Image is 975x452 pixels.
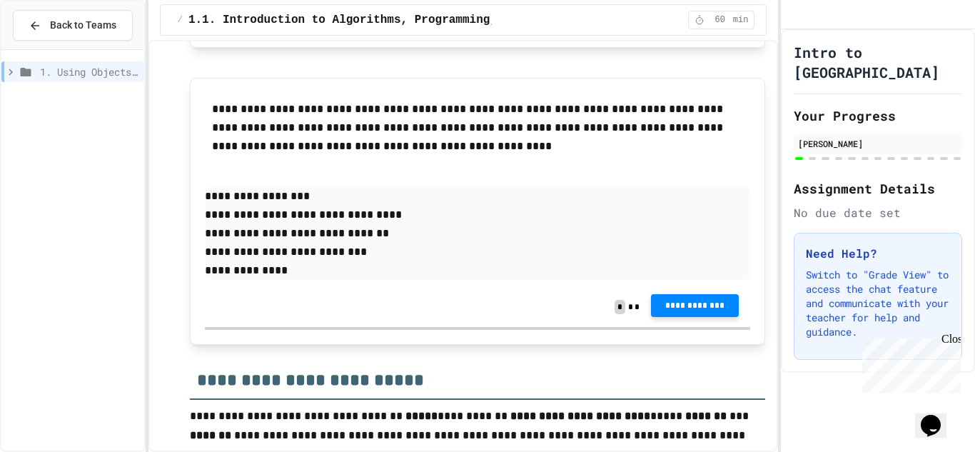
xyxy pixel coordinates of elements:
span: 60 [709,14,732,26]
h1: Intro to [GEOGRAPHIC_DATA] [794,42,962,82]
span: min [733,14,749,26]
iframe: chat widget [857,333,961,393]
div: [PERSON_NAME] [798,137,958,150]
span: 1. Using Objects and Methods [40,64,138,79]
span: / [178,14,183,26]
h2: Your Progress [794,106,962,126]
button: Back to Teams [13,10,133,41]
span: 1.1. Introduction to Algorithms, Programming, and Compilers [188,11,593,29]
iframe: chat widget [915,395,961,438]
h3: Need Help? [806,245,950,262]
p: Switch to "Grade View" to access the chat feature and communicate with your teacher for help and ... [806,268,950,339]
h2: Assignment Details [794,179,962,199]
div: Chat with us now!Close [6,6,98,91]
div: No due date set [794,204,962,221]
span: Back to Teams [50,18,116,33]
